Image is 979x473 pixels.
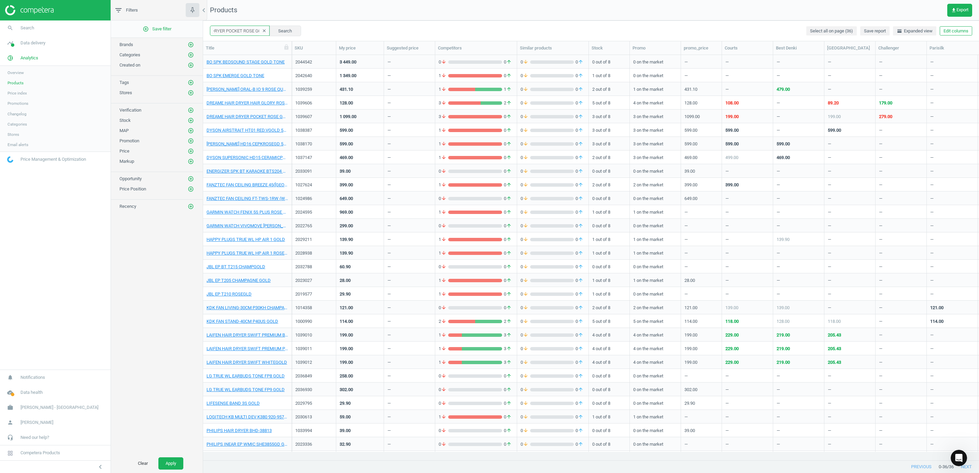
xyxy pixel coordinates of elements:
div: 199.00 [828,114,841,120]
a: GARMIN WATCH FENIX 5S PLUS ROSE GOLD [207,209,288,215]
a: FANZTEC FAN CEILING BREEZE 45([GEOGRAPHIC_DATA]) [207,182,288,188]
div: Parisilk [930,45,975,51]
span: Overview [8,70,24,75]
img: Profile image for Operator [19,4,30,15]
a: LG TRUE WL EARBUDS TONE FP8 GOLD [207,373,285,379]
a: KDK FAN STAND-40CM P40US GOLD [207,318,278,325]
i: arrow_upward [578,100,583,106]
div: promo_price [684,45,719,51]
span: 0 [502,73,513,79]
input: SKU/Title search [210,26,270,36]
a: DREAME HAIR DRYER HAIR GLORY ROSE GOLD [207,100,288,106]
span: 0 [521,86,530,92]
div: — [387,127,391,136]
div: 479.00 [777,86,790,92]
button: add_circle_outline [187,89,194,96]
span: 0 [502,127,513,133]
div: 3 out of 8 [592,124,626,136]
div: Tickets are now reflected in the Workspace, as for the incorrect URL - you should've received an ... [11,96,107,143]
button: Clear [131,457,155,470]
i: arrow_downward [441,100,446,106]
div: [GEOGRAPHIC_DATA] [827,45,872,51]
a: PHILIPS INEAR EP WMIC SHE3855GD GOLD [207,441,288,447]
div: 0 on the market [633,56,677,68]
button: Apply [158,457,183,470]
div: 128.00 [340,100,353,106]
span: Analytics [20,55,38,61]
div: 599.00 [725,141,739,147]
div: Han says… [5,71,131,92]
div: [DATE] [5,62,131,71]
span: 1 [439,141,448,147]
iframe: Intercom live chat [951,450,967,466]
span: Changelog [8,111,27,117]
i: arrow_upward [578,86,583,92]
span: 0 [502,114,513,120]
i: horizontal_split [897,28,902,34]
button: add_circle_outline [187,175,194,182]
span: 0 [521,59,530,65]
span: Products [8,80,24,86]
div: — [879,127,882,136]
button: add_circle_outline [187,203,194,210]
div: — [930,114,934,122]
div: — [879,73,882,81]
div: 599.00 [777,141,790,147]
button: add_circle_outline [187,158,194,165]
i: add_circle_outline [188,186,194,192]
div: — [387,141,391,149]
span: Search [20,25,34,31]
div: — [879,86,882,95]
div: Close [120,3,132,15]
div: — [930,141,934,149]
div: 2044542 [295,59,332,65]
span: Created on [119,62,140,68]
div: Stock [592,45,627,51]
span: Promotions [8,101,28,106]
div: 0 out of 8 [592,56,626,68]
div: — [930,73,934,81]
a: [PERSON_NAME] HD16 CEPKROSEGD 598969-01 [207,141,288,147]
i: add_circle_outline [188,107,194,113]
div: Please, disregard the message about Service tickets, this was escalated to the respective team an... [5,22,112,57]
div: — [930,86,934,95]
span: 0 [574,127,585,133]
div: 0 on the market [633,69,677,81]
a: FANZTEC FAN CEILING FT-TWS-1RW (WLED) [207,196,288,202]
span: 0 [521,127,530,133]
a: JBL EP T210 ROSEGLD [207,291,252,297]
div: Help [PERSON_NAME] understand how they’re doing: [11,202,107,215]
div: 599.00 [828,127,841,133]
i: arrow_upward [506,114,512,120]
p: The team can also help [33,9,85,15]
i: arrow_downward [441,141,446,147]
a: LOGITECH KB MULTI DEV K380 920-9579 ROSE [207,414,288,420]
div: — [828,73,831,81]
i: clear [262,28,267,33]
div: Please, disregard the message about Service tickets, this was escalated to the respective team an... [11,26,107,53]
div: 3 449.00 [340,59,356,65]
button: add_circle_outline [187,148,194,155]
div: ok noted thanks [87,156,126,163]
i: arrow_upward [506,100,512,106]
div: Best Denki [776,45,821,51]
span: 1 [439,86,448,92]
a: BO SPK EMERGE GOLD TONE [207,73,264,79]
div: Promo [633,45,678,51]
i: timeline [4,37,17,49]
button: Gif picker [22,224,27,229]
div: 3 on the market [633,124,677,136]
button: Emoji picker [11,224,16,229]
i: cloud_done [4,386,17,399]
div: 179.00 [879,100,892,106]
button: go back [4,3,17,16]
h1: Operator [33,3,57,9]
button: Start recording [43,224,49,229]
button: Upload attachment [32,224,38,229]
span: Export [951,8,968,13]
div: Han says… [5,152,131,173]
i: arrow_upward [506,86,512,92]
i: arrow_upward [578,141,583,147]
div: 2 out of 8 [592,151,626,163]
button: add_circle_outline [187,41,194,48]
